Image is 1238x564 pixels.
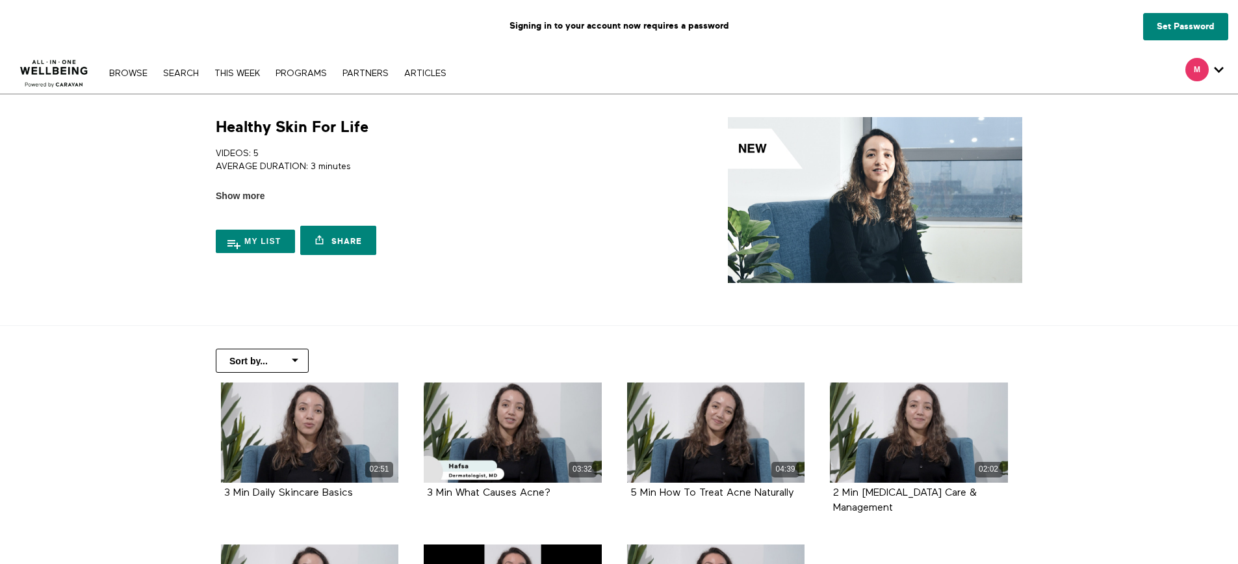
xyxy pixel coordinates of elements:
strong: 5 Min How To Treat Acne Naturally [630,488,794,498]
div: 04:39 [771,462,799,477]
div: Secondary [1176,52,1233,94]
a: PROGRAMS [269,69,333,78]
p: Signing in to your account now requires a password [10,10,1228,42]
a: 2 Min Eczema Care & Management 02:02 [830,383,1008,483]
a: Share [300,226,376,255]
a: PARTNERS [336,69,395,78]
div: 03:32 [569,462,597,477]
strong: 3 Min Daily Skincare Basics [224,488,353,498]
div: 02:51 [365,462,393,477]
a: 5 Min How To Treat Acne Naturally [630,488,794,498]
a: ARTICLES [398,69,453,78]
img: Healthy Skin For Life [728,117,1022,283]
strong: 3 Min What Causes Acne? [427,488,550,498]
a: Set Password [1143,13,1228,40]
a: 3 Min What Causes Acne? 03:32 [424,383,602,483]
a: THIS WEEK [208,69,266,78]
span: Show more [216,189,264,203]
a: 3 Min Daily Skincare Basics [224,488,353,498]
button: My list [216,230,295,253]
a: 3 Min Daily Skincare Basics 02:51 [221,383,399,483]
nav: Primary [103,66,452,79]
a: 5 Min How To Treat Acne Naturally 04:39 [627,383,805,483]
strong: 2 Min Eczema Care & Management [833,488,977,513]
a: Search [157,69,205,78]
p: VIDEOS: 5 AVERAGE DURATION: 3 minutes [216,147,614,174]
h1: Healthy Skin For Life [216,117,368,137]
a: 3 Min What Causes Acne? [427,488,550,498]
a: Browse [103,69,154,78]
img: CARAVAN [15,50,94,89]
a: 2 Min [MEDICAL_DATA] Care & Management [833,488,977,513]
div: 02:02 [975,462,1003,477]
